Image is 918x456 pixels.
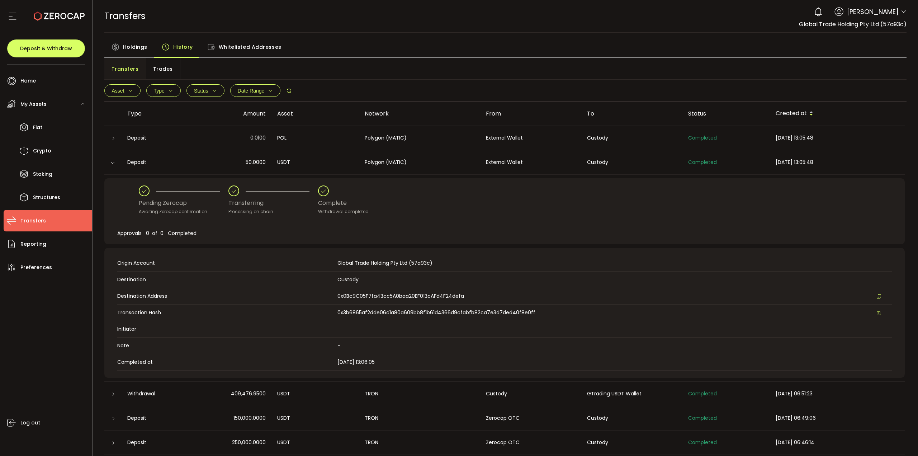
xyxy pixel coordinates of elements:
div: Type [122,109,191,118]
span: [DATE] 06:51:23 [776,390,813,397]
div: Network [359,109,480,118]
span: Global Trade Holding Pty Ltd (57a93c) [337,259,432,267]
div: Withdrawal [122,390,191,398]
span: Initiator [117,325,334,333]
div: TRON [359,438,480,447]
span: Completed at [117,358,334,366]
span: My Assets [20,99,47,109]
span: Crypto [33,146,51,156]
div: Custody [581,438,682,447]
div: USDT [271,414,359,422]
div: Transferring [228,196,318,210]
span: Completed [688,134,717,141]
div: Deposit [122,438,191,447]
span: 0x0Bc9C05F7fa43cc5A0baa20EF013cAFd4F24defa [337,292,464,300]
span: Destination Address [117,292,334,300]
div: External Wallet [480,134,581,142]
div: Zerocap OTC [480,438,581,447]
div: Processing on chain [228,208,318,215]
span: 0.0100 [250,134,266,142]
span: Reporting [20,239,46,249]
div: USDT [271,158,359,166]
div: Custody [581,414,682,422]
span: [DATE] 13:05:48 [776,159,813,166]
span: 50.0000 [246,158,266,166]
div: Status [682,109,770,118]
span: Global Trade Holding Pty Ltd (57a93c) [799,20,907,28]
button: Status [186,84,224,97]
span: 409,476.9500 [231,390,266,398]
span: Fiat [33,122,42,133]
div: From [480,109,581,118]
div: Awaiting Zerocap confirmation [139,208,228,215]
span: Home [20,76,36,86]
div: POL [271,134,359,142]
span: Origin Account [117,259,334,267]
span: 0x3b6865af2dde06c1a80a609bb8f1b61d4366d9cfabfb82ca7e3d7ded40f8e0ff [337,309,535,316]
div: Zerocap OTC [480,414,581,422]
span: Date Range [238,88,265,94]
span: [DATE] 06:49:06 [776,414,816,422]
button: Date Range [230,84,281,97]
div: Custody [581,158,682,166]
div: Polygon (MATIC) [359,158,480,166]
span: 250,000.0000 [232,438,266,447]
div: To [581,109,682,118]
span: Approvals 0 of 0 Completed [117,230,197,237]
span: Trades [153,62,173,76]
span: Note [117,342,334,349]
span: Transaction Hash [117,309,334,316]
span: History [173,40,193,54]
div: Created at [770,108,905,120]
button: Type [146,84,181,97]
div: Complete [318,196,369,210]
div: USDT [271,438,359,447]
span: Transfers [20,216,46,226]
div: Deposit [122,158,191,166]
iframe: Chat Widget [834,379,918,456]
span: Completed [688,390,717,397]
div: Deposit [122,414,191,422]
span: Preferences [20,262,52,273]
span: Deposit & Withdraw [20,46,72,51]
span: Completed [688,159,717,166]
span: Transfers [104,10,146,22]
span: Holdings [123,40,147,54]
span: 150,000.0000 [233,414,266,422]
span: Transfers [112,62,139,76]
span: Whitelisted Addresses [219,40,281,54]
span: Custody [337,276,359,283]
span: Log out [20,418,40,428]
span: Completed [688,414,717,422]
div: External Wallet [480,158,581,166]
div: Polygon (MATIC) [359,134,480,142]
div: Custody [480,390,581,398]
span: Completed [688,439,717,446]
span: Staking [33,169,52,179]
span: Status [194,88,208,94]
span: [DATE] 13:05:48 [776,134,813,141]
span: [DATE] 06:46:14 [776,439,814,446]
span: Destination [117,276,334,283]
div: Amount [191,109,271,118]
div: Custody [581,134,682,142]
div: TRON [359,390,480,398]
div: TRON [359,414,480,422]
span: Type [154,88,165,94]
button: Asset [104,84,141,97]
div: Asset [271,109,359,118]
div: GTrading USDT Wallet [581,390,682,398]
span: [PERSON_NAME] [847,7,899,17]
button: Deposit & Withdraw [7,39,85,57]
div: 聊天小组件 [834,379,918,456]
div: Withdrawal completed [318,208,369,215]
div: Deposit [122,134,191,142]
div: USDT [271,390,359,398]
span: - [337,342,340,349]
div: Pending Zerocap [139,196,228,210]
span: Asset [112,88,124,94]
span: Structures [33,192,60,203]
span: [DATE] 13:06:05 [337,358,375,366]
